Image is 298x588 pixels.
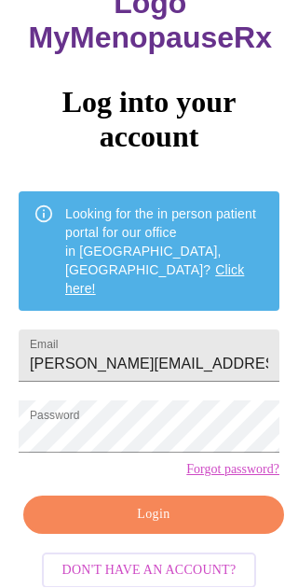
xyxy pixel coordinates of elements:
[62,560,237,583] span: Don't have an account?
[19,86,279,155] h3: Log into your account
[23,497,284,535] button: Login
[37,562,262,578] a: Don't have an account?
[186,463,279,478] a: Forgot password?
[65,198,264,306] div: Looking for the in person patient portal for our office in [GEOGRAPHIC_DATA], [GEOGRAPHIC_DATA]?
[45,504,263,527] span: Login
